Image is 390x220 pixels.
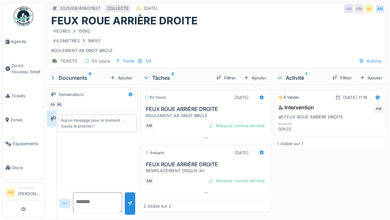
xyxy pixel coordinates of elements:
[6,186,41,201] a: AM Technicien[PERSON_NAME]
[214,74,238,82] div: Filtrer
[145,95,166,100] div: En cours
[3,30,44,54] a: Agenda
[143,74,211,82] div: Tâches
[51,15,197,27] h1: FEUX ROUE ARRIÈRE DROITE
[50,74,108,82] div: Documents
[146,168,268,174] div: REMPLACEMENT DISQUE AV
[206,176,267,185] div: Marquer comme terminé
[235,94,249,101] div: [DATE]
[60,58,77,64] div: TICKETS
[356,56,384,66] div: Actions
[365,4,374,13] div: ML
[60,5,100,11] div: 2025/08/409/01927
[145,150,164,156] div: Assigné
[51,27,383,54] div: ROULEMENT AR DROIT BRÛLÉ
[3,84,44,108] a: Tickets
[277,141,303,147] div: 1 visible sur 1
[123,58,134,64] div: Flotte
[53,28,90,34] div: HEURES 15692
[61,117,134,129] div: Aucun message pour le moment … Soyez le premier !
[143,203,171,209] div: 2 visible sur 2
[357,74,385,82] div: Ajouter
[59,91,84,98] div: Demandeurs
[343,94,367,101] div: [DATE] 11:16
[49,100,58,109] div: AM
[13,141,41,147] span: Équipements
[145,121,154,131] div: AM
[11,62,41,75] span: Ouvrir nouveau ticket
[53,38,100,44] div: KILOMETRES 186101
[305,74,307,82] sup: 1
[235,150,249,156] div: [DATE]
[3,108,44,132] a: Zones
[55,100,64,109] div: ML
[375,4,384,13] div: AM
[89,74,92,82] sup: 0
[10,117,41,123] span: Zones
[108,74,135,82] div: Ajouter
[145,176,154,186] div: AM
[107,5,129,11] div: COLLECTE
[171,74,174,82] sup: 2
[146,161,268,168] h3: FEUX ROUE ARRIÈRE DROITE
[6,188,15,198] li: AM
[18,186,41,190] div: Technicien
[11,93,41,99] span: Tickets
[146,106,268,112] h3: FEUX ROUE ARRIÈRE DROITE
[278,126,312,132] div: 00h33
[11,38,41,45] span: Agenda
[344,4,353,13] div: AM
[241,74,269,82] div: Ajouter
[330,74,354,82] div: Filtrer
[92,58,110,64] div: En cours
[3,132,44,156] a: Équipements
[3,156,44,180] a: Stock
[3,54,44,84] a: Ouvrir nouveau ticket
[145,58,151,64] div: 114
[374,104,383,114] div: AM
[18,186,41,199] li: [PERSON_NAME]
[354,4,364,13] div: AM
[12,165,41,171] span: Stock
[14,7,33,26] img: Badge_color-CXgf-gQk.svg
[278,114,343,120] div: FEUX ROUE ARRIÈRE DROITE
[146,113,268,119] div: ROULEMENT AR DROIT BRÛLÉ
[144,5,158,11] div: [DATE]
[278,95,299,100] div: À valider
[206,121,267,130] div: Marquer comme terminé
[278,122,312,126] h6: quantité
[277,74,327,82] div: Activité
[278,103,314,111] div: Intervention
